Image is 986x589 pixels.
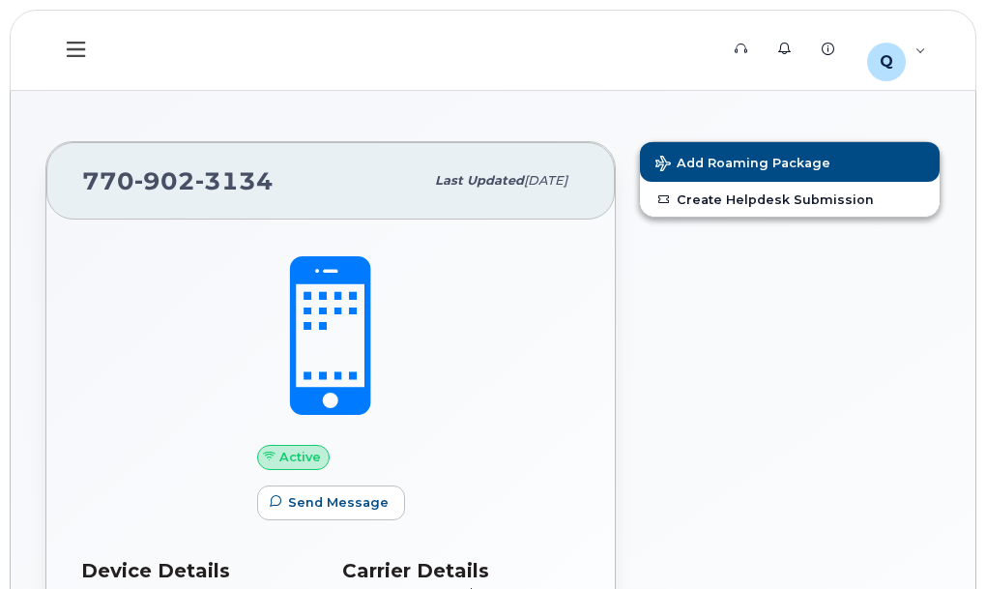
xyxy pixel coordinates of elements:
span: Last updated [435,173,524,188]
span: Send Message [288,493,389,512]
span: 3134 [195,166,274,195]
button: Send Message [257,486,405,520]
span: 770 [82,166,274,195]
button: Add Roaming Package [640,142,940,182]
iframe: Messenger Launcher [902,505,971,574]
span: [DATE] [524,173,567,188]
span: 902 [134,166,195,195]
span: Add Roaming Package [655,156,830,174]
a: Create Helpdesk Submission [640,182,940,217]
h3: Device Details [81,559,319,582]
span: Active [279,448,321,466]
h3: Carrier Details [342,559,580,582]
